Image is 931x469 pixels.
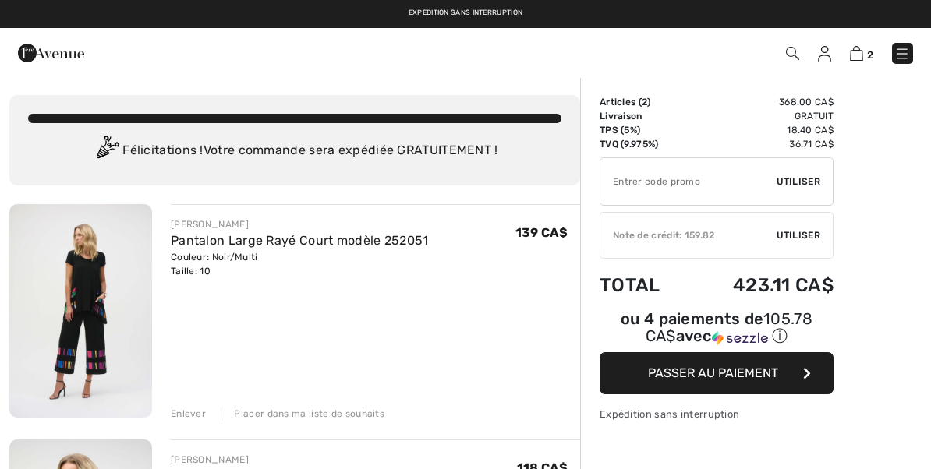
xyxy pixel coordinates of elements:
img: 1ère Avenue [18,37,84,69]
img: Recherche [786,47,799,60]
img: Mes infos [818,46,831,62]
td: Total [600,259,688,312]
td: Gratuit [688,109,834,123]
td: Livraison [600,109,688,123]
div: Placer dans ma liste de souhaits [221,407,384,421]
td: 423.11 CA$ [688,259,834,312]
button: Passer au paiement [600,352,834,394]
span: 105.78 CA$ [646,309,812,345]
img: Menu [894,46,910,62]
input: Code promo [600,158,777,205]
a: Retours gratuits [493,8,561,19]
img: Sezzle [712,331,768,345]
span: 2 [642,97,647,108]
td: Articles ( ) [600,95,688,109]
div: Enlever [171,407,206,421]
div: Couleur: Noir/Multi Taille: 10 [171,250,429,278]
div: ou 4 paiements de105.78 CA$avecSezzle Cliquez pour en savoir plus sur Sezzle [600,312,834,352]
img: Congratulation2.svg [91,136,122,167]
div: Expédition sans interruption [600,407,834,421]
img: Pantalon Large Rayé Court modèle 252051 [9,204,152,418]
div: Note de crédit: 159.82 [600,228,777,242]
div: [PERSON_NAME] [171,217,429,231]
span: Utiliser [777,228,820,242]
a: Livraison gratuite dès 99$ [370,8,473,19]
div: ou 4 paiements de avec [600,312,834,347]
span: Utiliser [777,175,820,189]
span: Passer au paiement [648,365,778,380]
td: TVQ (9.975%) [600,137,688,151]
a: 2 [850,44,873,62]
td: 36.71 CA$ [688,137,834,151]
span: 139 CA$ [515,225,568,240]
a: Pantalon Large Rayé Court modèle 252051 [171,233,429,248]
a: 1ère Avenue [18,44,84,59]
td: TPS (5%) [600,123,688,137]
div: [PERSON_NAME] [171,453,441,467]
span: | [482,8,483,19]
img: Panier d'achat [850,46,863,61]
span: 2 [867,49,873,61]
td: 368.00 CA$ [688,95,834,109]
td: 18.40 CA$ [688,123,834,137]
div: Félicitations ! Votre commande sera expédiée GRATUITEMENT ! [28,136,561,167]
